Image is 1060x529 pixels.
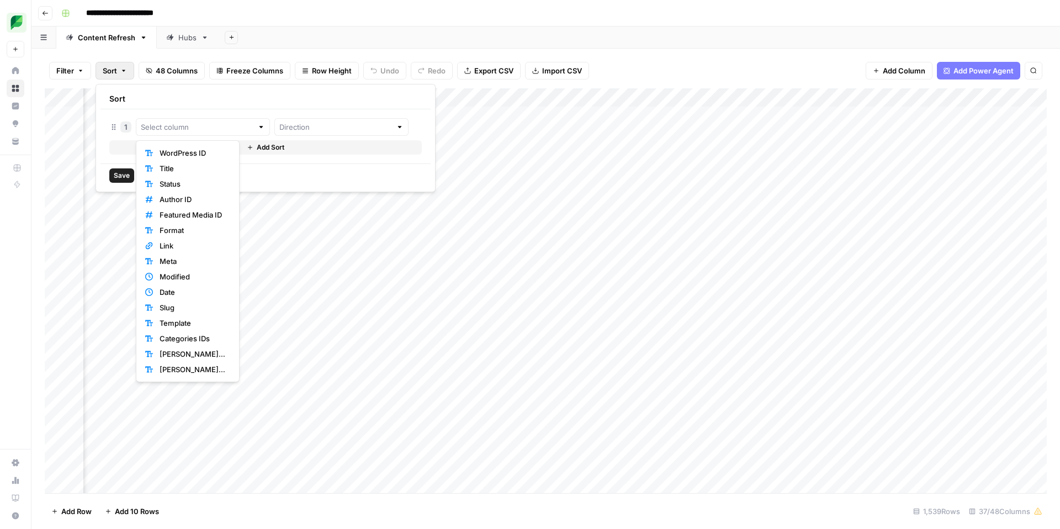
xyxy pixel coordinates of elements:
[109,118,422,136] div: 1
[7,454,24,472] a: Settings
[160,333,226,344] span: Categories IDs
[937,62,1020,80] button: Add Power Agent
[141,121,253,133] input: Select column
[61,506,92,517] span: Add Row
[160,364,226,375] span: [PERSON_NAME] Head JSON
[56,27,157,49] a: Content Refresh
[909,502,964,520] div: 1,539 Rows
[7,13,26,33] img: SproutSocial Logo
[114,171,130,181] span: Save
[160,302,226,313] span: Slug
[953,65,1014,76] span: Add Power Agent
[866,62,932,80] button: Add Column
[542,65,582,76] span: Import CSV
[160,271,226,282] span: Modified
[160,348,226,359] span: [PERSON_NAME] Head
[312,65,352,76] span: Row Height
[56,65,74,76] span: Filter
[209,62,290,80] button: Freeze Columns
[7,507,24,525] button: Help + Support
[78,32,135,43] div: Content Refresh
[160,194,226,205] span: Author ID
[279,121,391,133] input: Direction
[7,115,24,133] a: Opportunities
[257,142,284,152] span: Add Sort
[49,62,91,80] button: Filter
[157,27,218,49] a: Hubs
[160,287,226,298] span: Date
[457,62,521,80] button: Export CSV
[7,489,24,507] a: Learning Hub
[160,178,226,189] span: Status
[7,9,24,36] button: Workspace: SproutSocial
[115,506,159,517] span: Add 10 Rows
[428,65,446,76] span: Redo
[883,65,925,76] span: Add Column
[160,147,226,158] span: WordPress ID
[160,240,226,251] span: Link
[7,472,24,489] a: Usage
[525,62,589,80] button: Import CSV
[474,65,513,76] span: Export CSV
[160,225,226,236] span: Format
[295,62,359,80] button: Row Height
[363,62,406,80] button: Undo
[139,62,205,80] button: 48 Columns
[156,65,198,76] span: 48 Columns
[178,32,197,43] div: Hubs
[160,318,226,329] span: Template
[7,133,24,150] a: Your Data
[96,62,134,80] button: Sort
[98,502,166,520] button: Add 10 Rows
[226,65,283,76] span: Freeze Columns
[103,65,117,76] span: Sort
[160,163,226,174] span: Title
[109,140,422,155] button: Add Sort
[45,502,98,520] button: Add Row
[7,97,24,115] a: Insights
[964,502,1047,520] div: 37/48 Columns
[100,89,431,109] div: Sort
[411,62,453,80] button: Redo
[160,256,226,267] span: Meta
[7,62,24,80] a: Home
[109,168,134,183] button: Save
[120,121,131,133] div: 1
[96,84,436,192] div: Sort
[7,80,24,97] a: Browse
[380,65,399,76] span: Undo
[160,209,226,220] span: Featured Media ID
